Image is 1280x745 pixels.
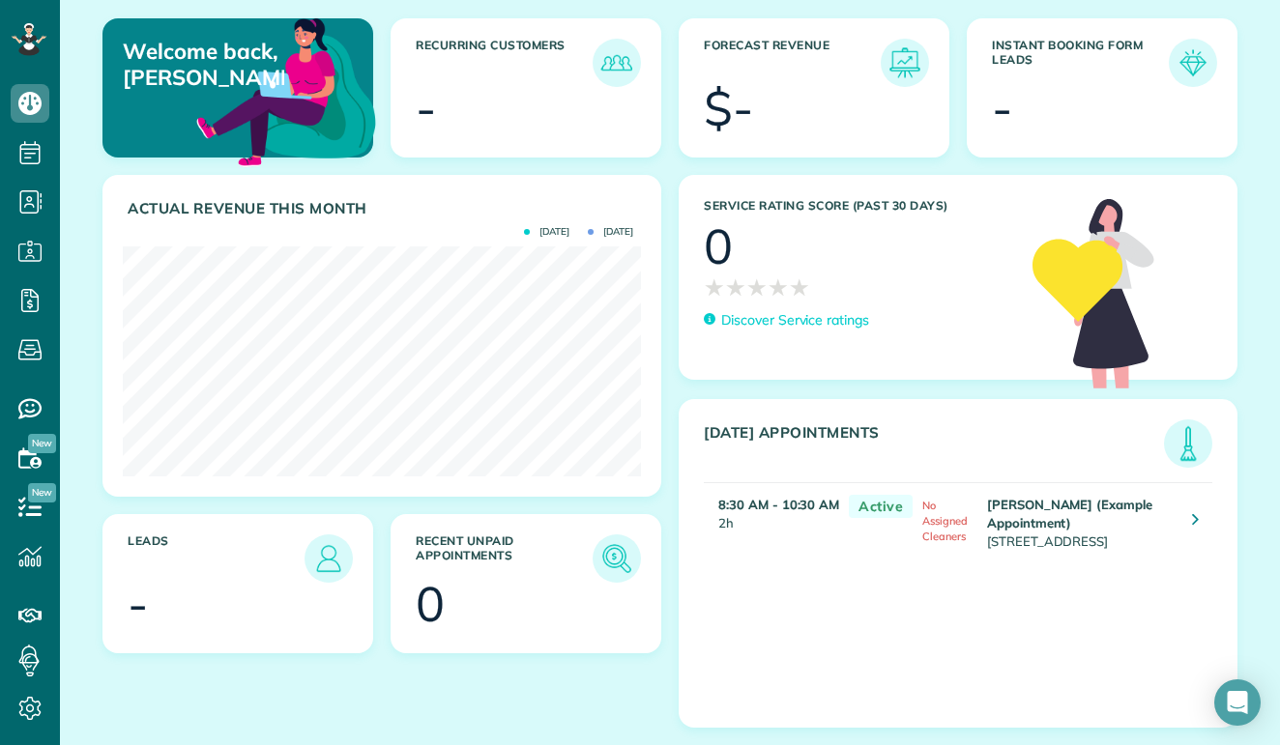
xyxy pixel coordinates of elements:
[704,84,753,132] div: $-
[725,271,746,304] span: ★
[1214,679,1261,726] div: Open Intercom Messenger
[416,580,445,628] div: 0
[128,580,148,628] div: -
[597,539,636,578] img: icon_unpaid_appointments-47b8ce3997adf2238b356f14209ab4cced10bd1f174958f3ca8f1d0dd7fffeee.png
[746,271,768,304] span: ★
[721,310,869,330] p: Discover Service ratings
[416,84,436,132] div: -
[704,482,839,560] td: 2h
[718,497,839,512] strong: 8:30 AM - 10:30 AM
[123,39,284,90] p: Welcome back, [PERSON_NAME]!
[982,482,1178,560] td: [STREET_ADDRESS]
[524,227,569,237] span: [DATE]
[992,39,1169,87] h3: Instant Booking Form Leads
[922,499,968,543] span: No Assigned Cleaners
[704,222,733,271] div: 0
[1174,43,1212,82] img: icon_form_leads-04211a6a04a5b2264e4ee56bc0799ec3eb69b7e499cbb523a139df1d13a81ae0.png
[416,39,593,87] h3: Recurring Customers
[849,495,913,519] span: Active
[886,43,924,82] img: icon_forecast_revenue-8c13a41c7ed35a8dcfafea3cbb826a0462acb37728057bba2d056411b612bbbe.png
[992,84,1012,132] div: -
[309,539,348,578] img: icon_leads-1bed01f49abd5b7fead27621c3d59655bb73ed531f8eeb49469d10e621d6b896.png
[28,483,56,502] span: New
[704,39,881,87] h3: Forecast Revenue
[597,43,636,82] img: icon_recurring_customers-cf858462ba22bcd05b5a5880d41d6543d210077de5bb9ebc9590e49fd87d84ed.png
[987,497,1152,530] strong: [PERSON_NAME] (Example Appointment)
[128,534,305,583] h3: Leads
[128,200,641,217] h3: Actual Revenue this month
[704,310,869,330] a: Discover Service ratings
[768,271,789,304] span: ★
[588,227,633,237] span: [DATE]
[704,199,1013,213] h3: Service Rating score (past 30 days)
[704,271,725,304] span: ★
[704,424,1164,468] h3: [DATE] Appointments
[789,271,810,304] span: ★
[28,434,56,453] span: New
[1166,421,1210,466] img: icon_todays_appointments-901f7ab196bb0bea1936b74009e4eb5ffbc2d2711fa7634e0d609ed5ef32b18b.png
[416,534,593,583] h3: Recent unpaid appointments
